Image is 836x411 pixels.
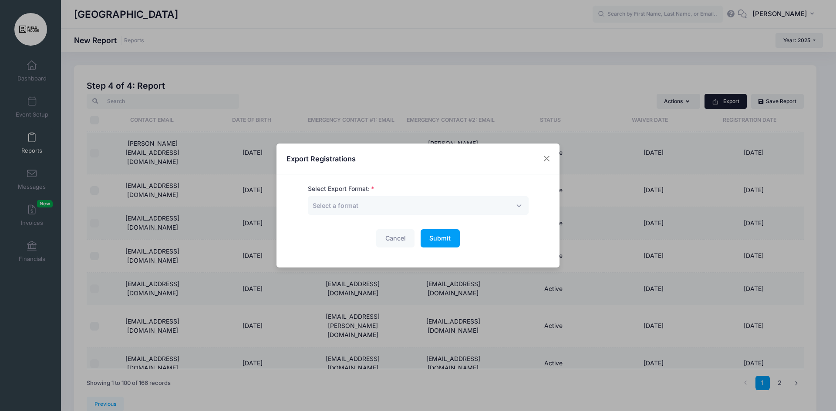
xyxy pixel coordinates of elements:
button: Close [539,151,555,167]
span: Submit [429,234,451,242]
h4: Export Registrations [287,154,356,164]
span: Select a format [313,201,358,210]
span: Select a format [308,196,529,215]
span: Select a format [313,202,358,209]
label: Select Export Format: [308,184,374,194]
button: Cancel [376,229,415,248]
button: Submit [421,229,460,248]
